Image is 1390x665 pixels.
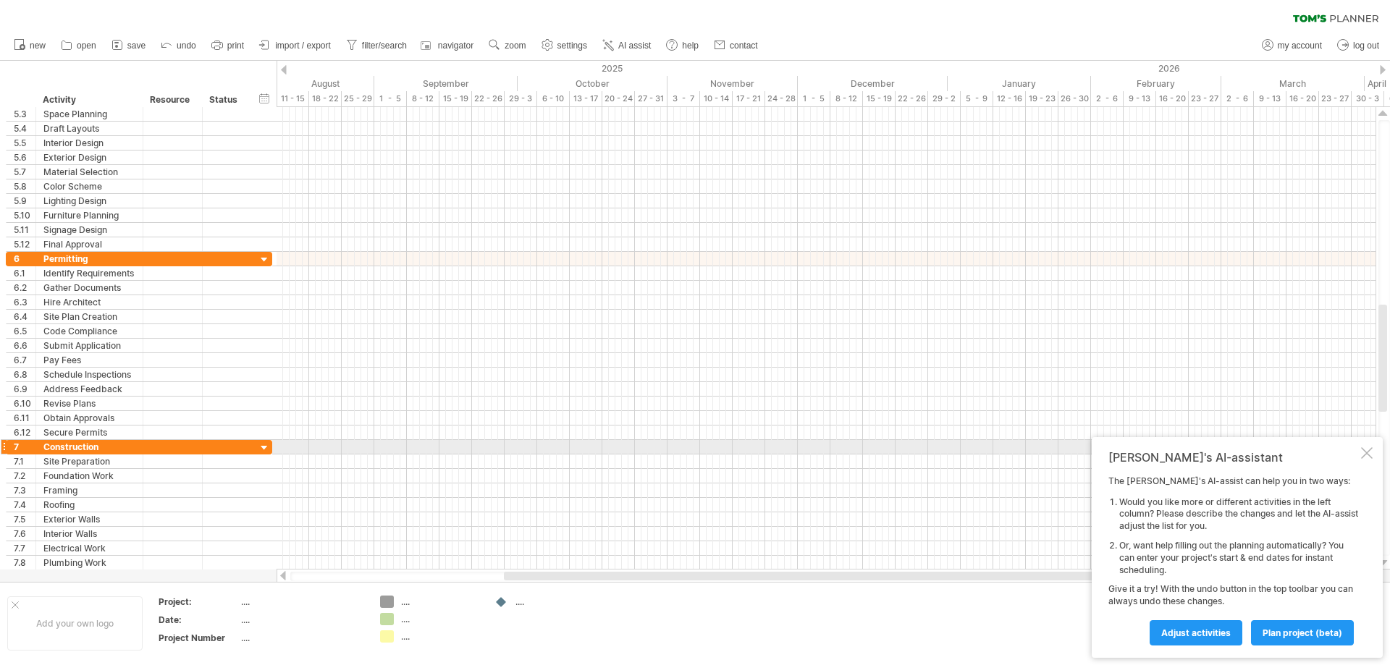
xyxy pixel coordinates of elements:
div: 7.6 [14,527,35,541]
div: 6.11 [14,411,35,425]
div: 24 - 28 [765,91,798,106]
div: 3 - 7 [667,91,700,106]
div: Interior Walls [43,527,135,541]
div: 12 - 16 [993,91,1026,106]
div: 22 - 26 [472,91,505,106]
a: open [57,36,101,55]
a: import / export [256,36,335,55]
div: 5 - 9 [961,91,993,106]
div: 5.5 [14,136,35,150]
a: log out [1334,36,1383,55]
a: undo [157,36,201,55]
div: Furniture Planning [43,208,135,222]
div: Add your own logo [7,596,143,651]
div: 8 - 12 [407,91,439,106]
a: new [10,36,50,55]
div: 25 - 29 [342,91,374,106]
span: open [77,41,96,51]
span: settings [557,41,587,51]
div: 7.2 [14,469,35,483]
div: 7.3 [14,483,35,497]
div: 6.6 [14,339,35,352]
div: 23 - 27 [1319,91,1352,106]
div: 29 - 3 [505,91,537,106]
div: 7.5 [14,512,35,526]
div: Color Scheme [43,179,135,193]
a: filter/search [342,36,411,55]
div: Space Planning [43,107,135,121]
div: 6.12 [14,425,35,439]
div: Framing [43,483,135,497]
div: .... [401,613,480,625]
div: Foundation Work [43,469,135,483]
span: plan project (beta) [1263,627,1342,638]
a: navigator [418,36,478,55]
a: Adjust activities [1150,620,1242,645]
div: Site Plan Creation [43,310,135,323]
a: plan project (beta) [1251,620,1354,645]
div: 6 [14,252,35,266]
div: 6.5 [14,324,35,338]
div: 5.6 [14,151,35,164]
span: log out [1353,41,1379,51]
div: 6 - 10 [537,91,570,106]
div: Roofing [43,498,135,512]
div: 5.10 [14,208,35,222]
div: 15 - 19 [439,91,472,106]
div: .... [401,596,480,608]
span: filter/search [362,41,407,51]
div: November 2025 [667,76,798,91]
div: 2 - 6 [1221,91,1254,106]
div: 5.12 [14,237,35,251]
div: Construction [43,440,135,454]
div: Status [209,93,241,107]
div: [PERSON_NAME]'s AI-assistant [1108,450,1358,465]
div: 18 - 22 [309,91,342,106]
div: Final Approval [43,237,135,251]
div: 23 - 27 [1189,91,1221,106]
div: Obtain Approvals [43,411,135,425]
div: 9 - 13 [1124,91,1156,106]
div: 9 - 13 [1254,91,1286,106]
a: my account [1258,36,1326,55]
div: 6.10 [14,397,35,410]
span: navigator [438,41,473,51]
div: March 2026 [1221,76,1365,91]
div: 6.7 [14,353,35,367]
div: The [PERSON_NAME]'s AI-assist can help you in two ways: Give it a try! With the undo button in th... [1108,475,1358,645]
div: Material Selection [43,165,135,179]
div: Permitting [43,252,135,266]
span: zoom [505,41,526,51]
div: Resource [150,93,194,107]
div: February 2026 [1091,76,1221,91]
div: 5.8 [14,179,35,193]
span: undo [177,41,196,51]
div: 27 - 31 [635,91,667,106]
div: 2 - 6 [1091,91,1124,106]
div: Plumbing Work [43,556,135,569]
div: .... [241,632,363,644]
div: 6.8 [14,368,35,381]
div: Submit Application [43,339,135,352]
a: zoom [485,36,530,55]
div: 22 - 26 [896,91,928,106]
div: 16 - 20 [1156,91,1189,106]
div: 7.8 [14,556,35,569]
div: Identify Requirements [43,266,135,280]
div: .... [515,596,594,608]
div: Project Number [159,632,238,644]
span: new [30,41,46,51]
div: 19 - 23 [1026,91,1058,106]
div: Schedule Inspections [43,368,135,381]
span: help [682,41,699,51]
li: Would you like more or different activities in the left column? Please describe the changes and l... [1119,496,1358,533]
div: September 2025 [374,76,518,91]
div: Project: [159,596,238,608]
div: December 2025 [798,76,948,91]
a: AI assist [599,36,655,55]
div: Code Compliance [43,324,135,338]
div: 15 - 19 [863,91,896,106]
div: Revise Plans [43,397,135,410]
span: save [127,41,146,51]
div: Hire Architect [43,295,135,309]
